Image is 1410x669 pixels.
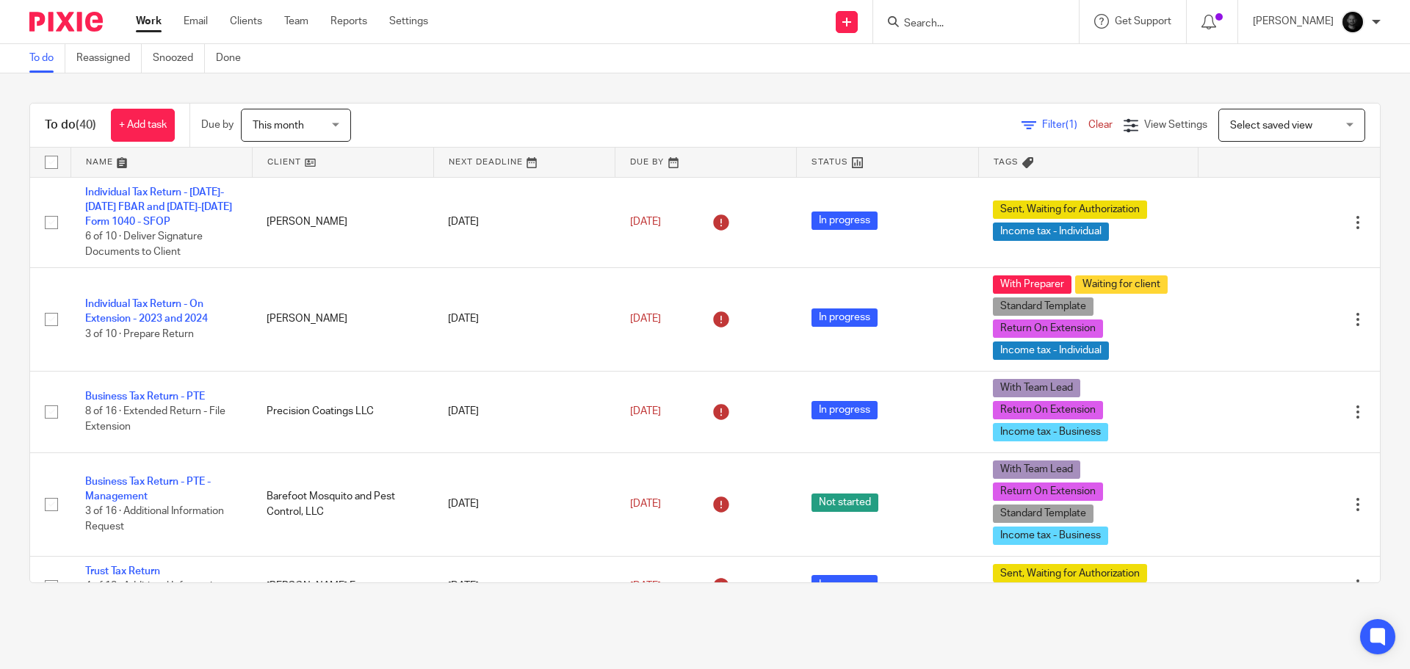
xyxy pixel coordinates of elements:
[330,14,367,29] a: Reports
[993,423,1108,441] span: Income tax - Business
[993,297,1093,316] span: Standard Template
[201,117,234,132] p: Due by
[1066,120,1077,130] span: (1)
[811,575,878,593] span: In progress
[29,12,103,32] img: Pixie
[993,223,1109,241] span: Income tax - Individual
[85,477,211,502] a: Business Tax Return - PTE - Management
[993,379,1080,397] span: With Team Lead
[252,267,433,371] td: [PERSON_NAME]
[85,566,160,576] a: Trust Tax Return
[253,120,304,131] span: This month
[1115,16,1171,26] span: Get Support
[993,482,1103,501] span: Return On Extension
[1042,120,1088,130] span: Filter
[433,267,615,371] td: [DATE]
[1341,10,1364,34] img: Chris.jpg
[993,200,1147,219] span: Sent, Waiting for Authorization
[994,158,1019,166] span: Tags
[811,211,878,230] span: In progress
[993,527,1108,545] span: Income tax - Business
[85,187,232,228] a: Individual Tax Return - [DATE]-[DATE] FBAR and [DATE]-[DATE] Form 1040 - SFOP
[85,581,224,607] span: 4 of 18 · Additional Information Request
[811,493,878,512] span: Not started
[811,401,878,419] span: In progress
[153,44,205,73] a: Snoozed
[85,391,205,402] a: Business Tax Return - PTE
[216,44,252,73] a: Done
[184,14,208,29] a: Email
[85,329,194,339] span: 3 of 10 · Prepare Return
[903,18,1035,31] input: Search
[630,314,661,324] span: [DATE]
[136,14,162,29] a: Work
[630,499,661,509] span: [DATE]
[993,275,1071,294] span: With Preparer
[252,556,433,616] td: [PERSON_NAME] Estate
[252,452,433,556] td: Barefoot Mosquito and Pest Control, LLC
[29,44,65,73] a: To do
[993,505,1093,523] span: Standard Template
[252,371,433,452] td: Precision Coatings LLC
[993,319,1103,338] span: Return On Extension
[433,177,615,267] td: [DATE]
[993,401,1103,419] span: Return On Extension
[76,44,142,73] a: Reassigned
[993,341,1109,360] span: Income tax - Individual
[1075,275,1168,294] span: Waiting for client
[630,581,661,591] span: [DATE]
[76,119,96,131] span: (40)
[630,217,661,227] span: [DATE]
[85,507,224,532] span: 3 of 16 · Additional Information Request
[433,556,615,616] td: [DATE]
[284,14,308,29] a: Team
[1253,14,1334,29] p: [PERSON_NAME]
[433,371,615,452] td: [DATE]
[85,299,208,324] a: Individual Tax Return - On Extension - 2023 and 2024
[630,406,661,416] span: [DATE]
[811,308,878,327] span: In progress
[1144,120,1207,130] span: View Settings
[85,232,203,258] span: 6 of 10 · Deliver Signature Documents to Client
[45,117,96,133] h1: To do
[1230,120,1312,131] span: Select saved view
[993,460,1080,479] span: With Team Lead
[389,14,428,29] a: Settings
[433,452,615,556] td: [DATE]
[230,14,262,29] a: Clients
[85,406,225,432] span: 8 of 16 · Extended Return - File Extension
[252,177,433,267] td: [PERSON_NAME]
[111,109,175,142] a: + Add task
[993,564,1147,582] span: Sent, Waiting for Authorization
[1088,120,1113,130] a: Clear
